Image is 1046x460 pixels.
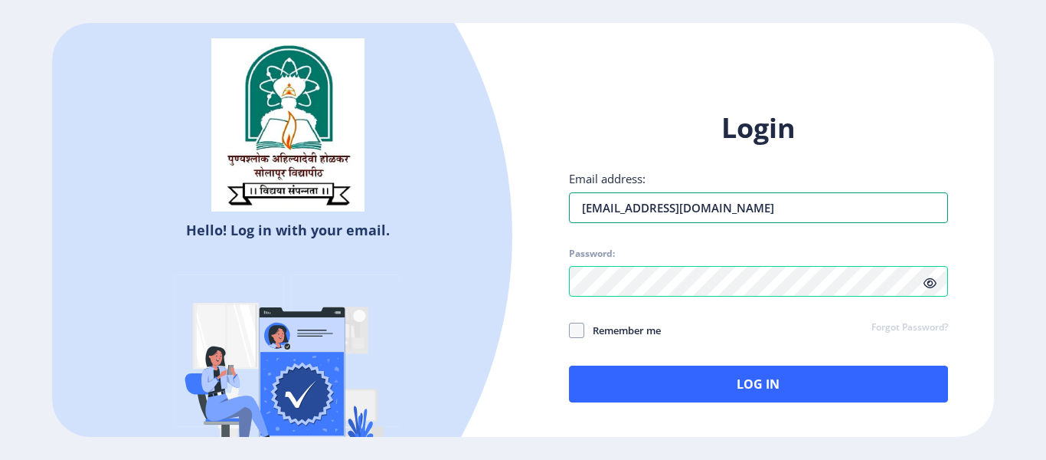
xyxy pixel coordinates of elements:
[569,110,948,146] h1: Login
[569,171,646,186] label: Email address:
[871,321,948,335] a: Forgot Password?
[211,38,364,212] img: sulogo.png
[584,321,661,340] span: Remember me
[569,248,615,260] label: Password:
[569,192,948,223] input: Email address
[569,366,948,402] button: Log In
